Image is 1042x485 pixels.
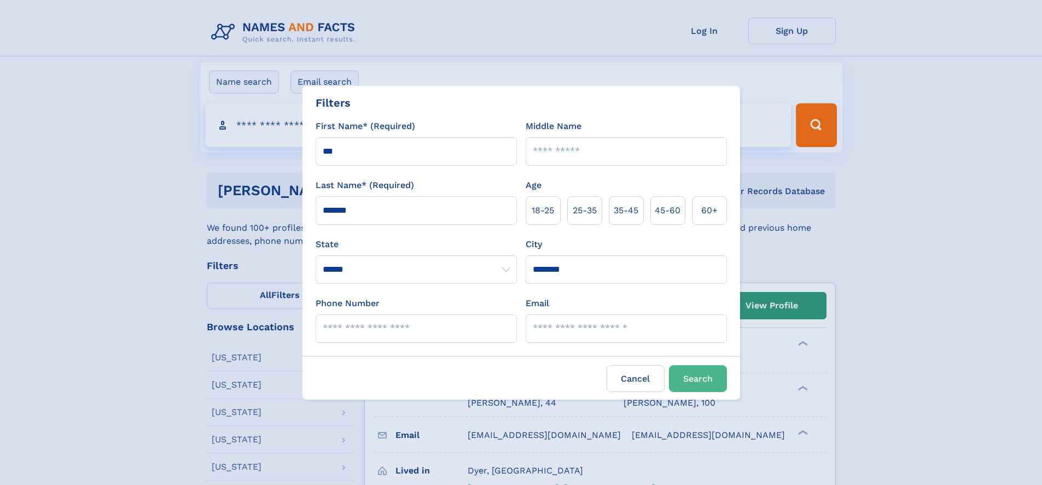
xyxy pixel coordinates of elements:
[655,204,680,217] span: 45‑60
[526,297,549,310] label: Email
[316,95,351,111] div: Filters
[607,365,665,392] label: Cancel
[316,179,414,192] label: Last Name* (Required)
[614,204,638,217] span: 35‑45
[573,204,597,217] span: 25‑35
[532,204,554,217] span: 18‑25
[316,238,517,251] label: State
[316,120,415,133] label: First Name* (Required)
[526,120,581,133] label: Middle Name
[526,238,542,251] label: City
[526,179,542,192] label: Age
[669,365,727,392] button: Search
[316,297,380,310] label: Phone Number
[701,204,718,217] span: 60+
